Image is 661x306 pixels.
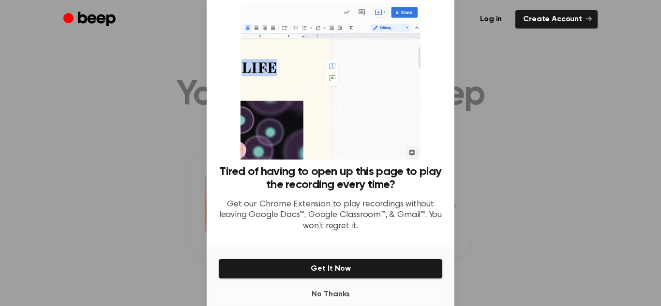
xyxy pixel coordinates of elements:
img: Beep extension in action [240,3,420,160]
a: Log in [472,10,510,29]
button: No Thanks [218,285,443,304]
button: Get It Now [218,259,443,279]
p: Get our Chrome Extension to play recordings without leaving Google Docs™, Google Classroom™, & Gm... [218,199,443,232]
a: Create Account [515,10,598,29]
h3: Tired of having to open up this page to play the recording every time? [218,165,443,191]
a: Beep [63,10,118,29]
